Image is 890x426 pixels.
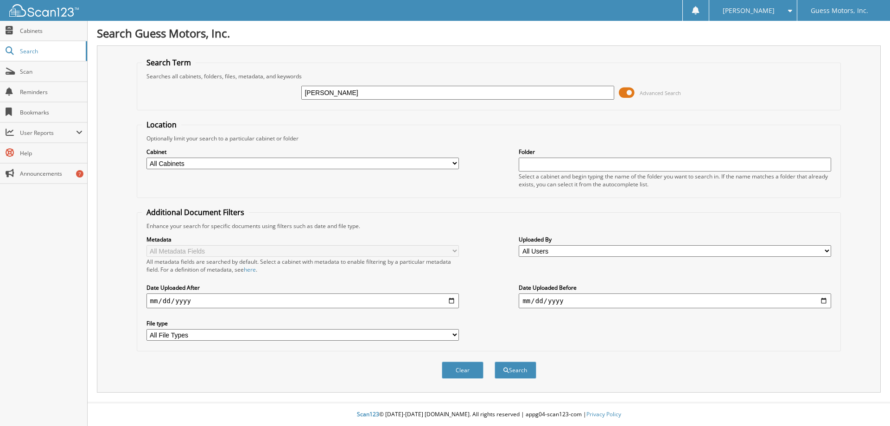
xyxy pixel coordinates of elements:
div: © [DATE]-[DATE] [DOMAIN_NAME]. All rights reserved | appg04-scan123-com | [88,403,890,426]
a: Privacy Policy [586,410,621,418]
label: Date Uploaded After [146,284,459,292]
div: All metadata fields are searched by default. Select a cabinet with metadata to enable filtering b... [146,258,459,273]
h1: Search Guess Motors, Inc. [97,25,881,41]
label: Cabinet [146,148,459,156]
button: Clear [442,362,483,379]
label: Folder [519,148,831,156]
span: Advanced Search [640,89,681,96]
span: Cabinets [20,27,83,35]
div: Searches all cabinets, folders, files, metadata, and keywords [142,72,836,80]
div: Optionally limit your search to a particular cabinet or folder [142,134,836,142]
div: 7 [76,170,83,178]
span: [PERSON_NAME] [723,8,775,13]
input: start [146,293,459,308]
input: end [519,293,831,308]
span: Bookmarks [20,108,83,116]
img: scan123-logo-white.svg [9,4,79,17]
button: Search [495,362,536,379]
label: File type [146,319,459,327]
label: Uploaded By [519,235,831,243]
span: Search [20,47,81,55]
div: Select a cabinet and begin typing the name of the folder you want to search in. If the name match... [519,172,831,188]
label: Metadata [146,235,459,243]
span: Guess Motors, Inc. [811,8,868,13]
legend: Additional Document Filters [142,207,249,217]
legend: Search Term [142,57,196,68]
span: Scan123 [357,410,379,418]
legend: Location [142,120,181,130]
div: Enhance your search for specific documents using filters such as date and file type. [142,222,836,230]
span: User Reports [20,129,76,137]
span: Scan [20,68,83,76]
span: Help [20,149,83,157]
a: here [244,266,256,273]
span: Reminders [20,88,83,96]
span: Announcements [20,170,83,178]
label: Date Uploaded Before [519,284,831,292]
